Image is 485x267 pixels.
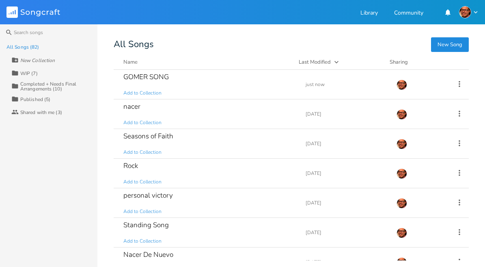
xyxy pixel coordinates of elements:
[123,208,162,215] span: Add to Collection
[306,200,387,205] div: [DATE]
[306,82,387,87] div: just now
[397,80,407,90] img: Isai Serrano
[123,149,162,156] span: Add to Collection
[6,45,39,50] div: All Songs (82)
[20,82,97,91] div: Completed + Needs Final Arrangements (10)
[123,251,173,258] div: Nacer De Nuevo
[397,198,407,209] img: Isai Serrano
[299,58,331,66] div: Last Modified
[20,110,62,115] div: Shared with me (3)
[306,112,387,116] div: [DATE]
[123,119,162,126] span: Add to Collection
[123,179,162,185] span: Add to Collection
[306,230,387,235] div: [DATE]
[123,192,173,199] div: personal victory
[20,71,38,76] div: WIP (7)
[123,133,173,140] div: Seasons of Faith
[123,58,289,66] button: Name
[394,10,423,17] a: Community
[360,10,378,17] a: Library
[123,162,138,169] div: Rock
[390,58,438,66] div: Sharing
[123,238,162,245] span: Add to Collection
[306,260,387,265] div: [DATE]
[306,171,387,176] div: [DATE]
[123,90,162,97] span: Add to Collection
[123,73,169,80] div: GOMER SONG
[123,222,169,228] div: Standing Song
[306,141,387,146] div: [DATE]
[123,103,140,110] div: nacer
[397,139,407,149] img: Isai Serrano
[459,6,471,18] img: Isai Serrano
[397,168,407,179] img: Isai Serrano
[20,58,55,63] div: New Collection
[114,41,469,48] div: All Songs
[431,37,469,52] button: New Song
[299,58,380,66] button: Last Modified
[397,228,407,238] img: Isai Serrano
[397,109,407,120] img: Isai Serrano
[123,58,138,66] div: Name
[20,97,50,102] div: Published (5)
